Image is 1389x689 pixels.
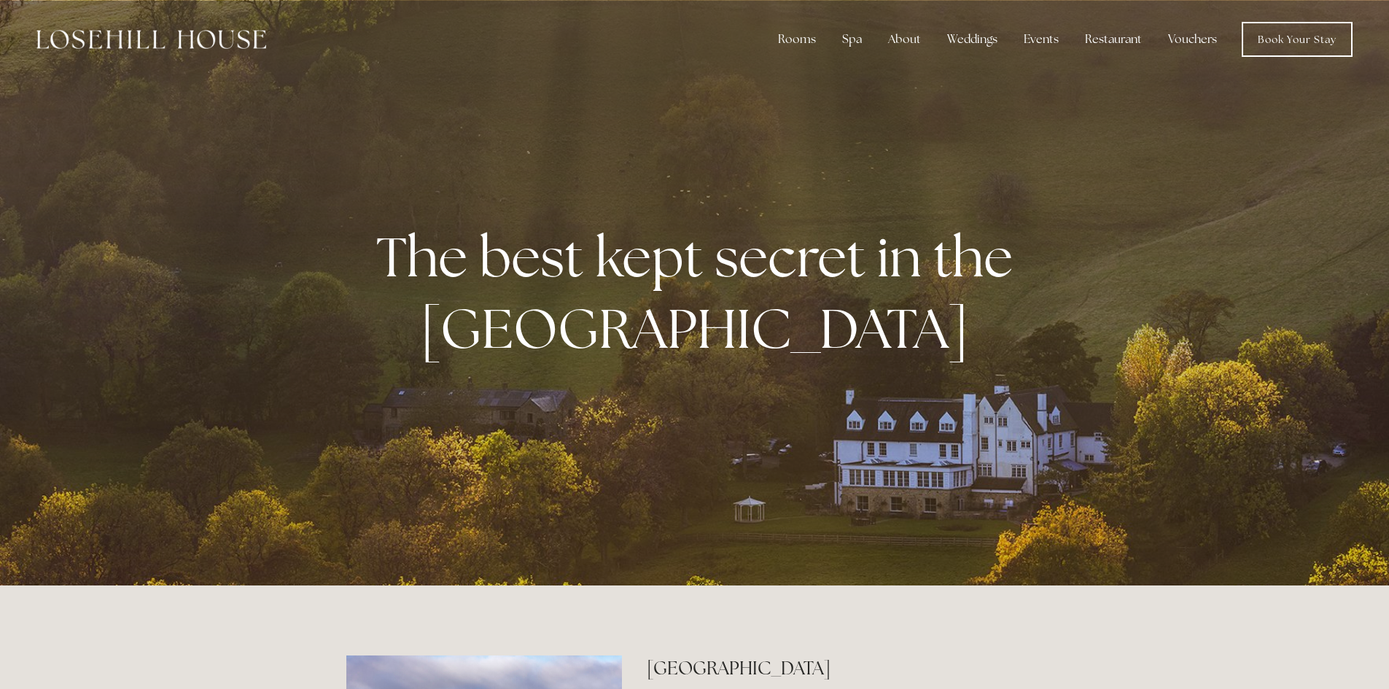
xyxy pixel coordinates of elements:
[1012,25,1070,54] div: Events
[830,25,874,54] div: Spa
[935,25,1009,54] div: Weddings
[876,25,933,54] div: About
[647,655,1043,681] h2: [GEOGRAPHIC_DATA]
[1242,22,1353,57] a: Book Your Stay
[36,30,266,49] img: Losehill House
[1156,25,1229,54] a: Vouchers
[376,221,1024,364] strong: The best kept secret in the [GEOGRAPHIC_DATA]
[1073,25,1153,54] div: Restaurant
[766,25,828,54] div: Rooms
